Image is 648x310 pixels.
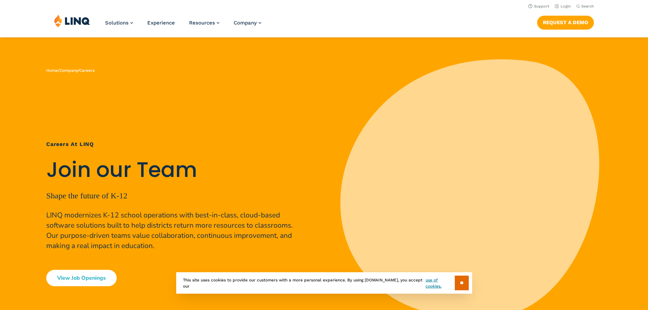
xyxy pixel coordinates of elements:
img: LINQ | K‑12 Software [54,14,90,27]
a: Solutions [105,20,133,26]
div: This site uses cookies to provide our customers with a more personal experience. By using [DOMAIN... [176,272,472,294]
a: Experience [147,20,175,26]
span: Resources [189,20,215,26]
h1: Careers at LINQ [46,140,298,148]
a: Home [46,68,58,73]
a: Support [528,4,549,9]
a: View Job Openings [46,270,117,286]
span: Search [581,4,594,9]
span: Solutions [105,20,129,26]
nav: Button Navigation [537,14,594,29]
p: Shape the future of K-12 [46,190,298,202]
button: Open Search Bar [576,4,594,9]
h2: Join our Team [46,158,298,182]
a: Company [234,20,261,26]
a: use of cookies. [426,277,454,289]
span: / / [46,68,95,73]
a: Company [60,68,78,73]
a: Resources [189,20,219,26]
span: Careers [79,68,95,73]
a: Request a Demo [537,16,594,29]
nav: Primary Navigation [105,14,261,37]
span: Company [234,20,257,26]
a: Login [555,4,571,9]
p: LINQ modernizes K-12 school operations with best-in-class, cloud-based software solutions built t... [46,210,298,251]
